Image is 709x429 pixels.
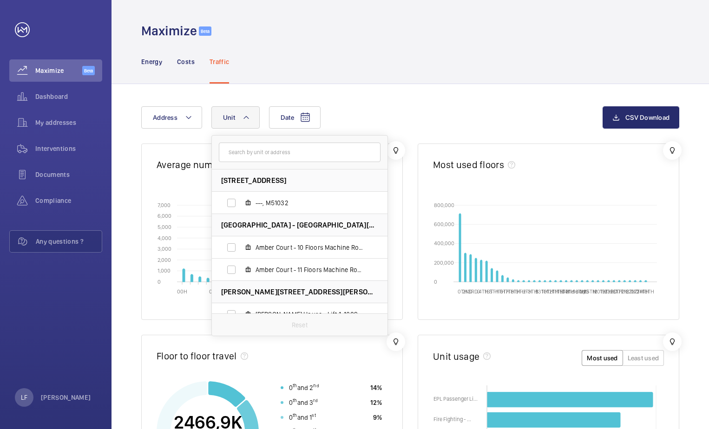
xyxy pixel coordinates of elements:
text: 15TH [557,288,569,295]
text: 5TH [489,288,499,295]
text: 6TH [500,288,510,295]
path: 19TH 756 [603,280,604,282]
text: G 2nd door [561,288,586,295]
path: 16TH 2,029 [576,280,578,282]
text: 800,000 [434,201,454,208]
p: Reset [292,320,308,330]
span: Interventions [35,144,102,153]
text: 27TH [631,288,643,295]
path: 8TH 25,549 [512,279,514,282]
text: M [593,288,597,295]
span: Unit [223,114,235,121]
path: 17TH 690 [618,280,620,282]
text: Fire Fighting - ... [433,416,471,422]
path: -3TH 8,070 [528,280,530,282]
button: Address [141,106,202,129]
path: 26TH 714 [613,280,615,282]
h2: Average number trips by hour [157,159,284,170]
path: G 248,382 [475,258,477,282]
text: 24TH [637,288,649,295]
path: 15TH 2,370 [560,280,562,282]
path: -2TH 8,239 [523,280,525,282]
button: Most used [582,350,623,366]
span: My addresses [35,118,102,127]
path: 25TH 810 [586,280,588,282]
span: [STREET_ADDRESS] [221,175,287,185]
text: 10TH [541,288,553,295]
path: 03H 359.54 [207,278,209,282]
span: 14% [370,383,382,392]
span: 0 and 2 [289,383,319,392]
span: Dashboard [35,92,102,101]
span: Beta [82,66,95,75]
span: Date [281,114,294,121]
path: 20TH 763 [597,280,599,282]
path: 13TH 6,874 [538,280,540,282]
path: 23RD 722 [608,280,610,282]
path: 4TH 229,362 [480,260,482,282]
button: Date [269,106,321,129]
span: [PERSON_NAME][STREET_ADDRESS][PERSON_NAME] [221,287,378,297]
span: [PERSON_NAME] House - Lift 1, 16099481 [256,310,363,319]
text: 26TH [610,288,623,295]
text: 2,000 [158,256,171,263]
path: 24TH 538 [639,280,641,282]
text: 0 [158,278,161,285]
sup: st [312,412,315,418]
text: G [477,288,480,295]
text: -3TH [525,288,538,295]
span: Documents [35,170,102,179]
text: 6,000 [158,213,171,219]
path: 22ND 629 [629,280,631,282]
text: 3RD [468,288,478,295]
button: CSV Download [603,106,679,129]
path: 3RD 286,134 [470,254,472,282]
text: EPL Passenger Li... [433,396,478,402]
button: Least used [623,350,664,366]
text: 7TH [505,288,515,295]
path: 00H 1,193.425 [183,269,185,282]
text: 1ST [485,288,493,295]
text: 3,000 [158,246,171,252]
span: CSV Download [625,114,670,121]
p: Energy [141,57,162,66]
path: 11TH 4,982 [555,280,557,282]
span: Compliance [35,196,102,205]
path: -1TH 113,942 [496,271,498,282]
text: 25TH [584,288,596,295]
button: Unit [211,106,260,129]
span: Any questions ? [36,237,102,246]
path: 18TH 526 [645,280,647,282]
span: 0 and 1 [289,413,316,422]
path: 21ST 648 [624,280,625,282]
path: B 7,314 [533,280,535,282]
text: 22ND [626,288,639,295]
text: 04H [209,288,219,295]
h2: Most used floors [433,159,504,170]
text: 20TH [594,288,607,295]
span: ---, M51032 [256,198,363,208]
path: 14TH 2,302 [565,280,567,282]
span: Maximize [35,66,82,75]
text: 12TH [547,288,558,295]
p: [PERSON_NAME] [41,393,91,402]
text: 0 [434,278,437,285]
text: 18TH [642,288,654,295]
text: B [535,288,538,295]
text: 19TH [600,288,612,295]
path: U/G 1,008 [581,280,583,282]
path: 9TH 13,227 [518,280,519,282]
text: 4,000 [158,234,171,241]
span: 9% [373,413,382,422]
path: M 791 [592,280,594,282]
path: 02H 452.285 [199,277,201,282]
sup: rd [313,397,317,403]
path: 01H 685.184 [190,274,193,282]
path: 12TH 5,726 [549,280,551,282]
path: 5TH 140,762 [491,268,493,282]
text: 9TH [516,288,525,295]
text: 8TH [511,288,520,295]
span: 12% [370,398,382,407]
path: G 2nd door 2,061 [571,280,572,282]
path: 6TH 67,460 [501,275,503,282]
